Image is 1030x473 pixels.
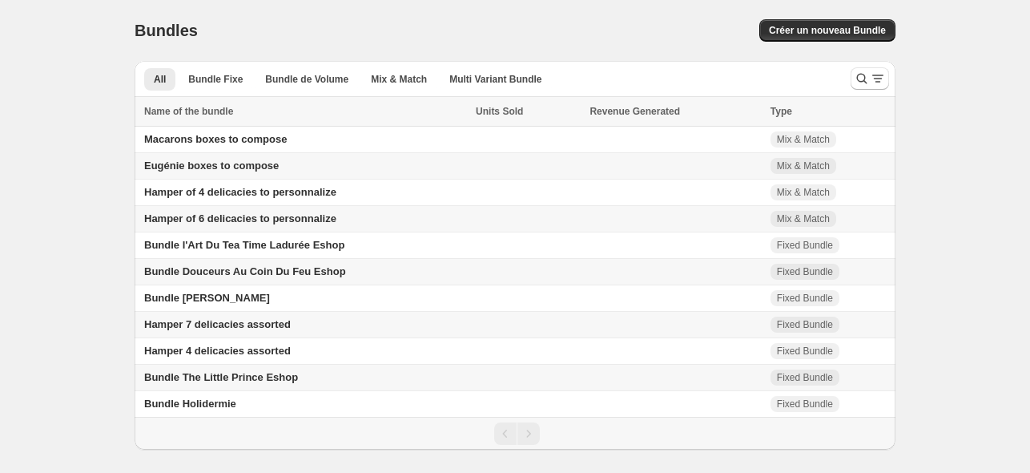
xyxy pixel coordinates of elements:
[777,398,833,410] span: Fixed Bundle
[144,371,298,383] span: Bundle The Little Prince Eshop
[589,103,680,119] span: Revenue Generated
[777,239,833,252] span: Fixed Bundle
[154,73,166,86] span: All
[144,133,287,145] span: Macarons boxes to compose
[144,212,336,224] span: Hamper of 6 delicacies to personnalize
[144,103,466,119] div: Name of the bundle
[144,318,291,330] span: Hamper 7 delicacies assorted
[777,318,833,331] span: Fixed Bundle
[777,292,833,305] span: Fixed Bundle
[135,21,198,40] h1: Bundles
[144,265,346,277] span: Bundle Douceurs Au Coin Du Feu Eshop
[188,73,243,86] span: Bundle Fixe
[144,186,336,198] span: Hamper of 4 delicacies to personnalize
[770,103,886,119] div: Type
[777,160,830,172] span: Mix & Match
[144,345,291,357] span: Hamper 4 delicacies assorted
[144,160,279,172] span: Eugénie boxes to compose
[777,186,830,199] span: Mix & Match
[769,24,886,37] span: Créer un nouveau Bundle
[371,73,427,86] span: Mix & Match
[851,67,889,90] button: Search and filter results
[144,398,236,410] span: Bundle Holidermie
[777,345,833,358] span: Fixed Bundle
[476,103,523,119] span: Units Sold
[265,73,348,86] span: Bundle de Volume
[144,239,344,251] span: Bundle l'Art Du Tea Time Ladurée Eshop
[589,103,696,119] button: Revenue Generated
[777,133,830,146] span: Mix & Match
[449,73,541,86] span: Multi Variant Bundle
[759,19,895,42] button: Créer un nouveau Bundle
[777,371,833,384] span: Fixed Bundle
[777,265,833,278] span: Fixed Bundle
[777,212,830,225] span: Mix & Match
[135,417,895,450] nav: Pagination
[476,103,539,119] button: Units Sold
[144,292,270,304] span: Bundle [PERSON_NAME]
